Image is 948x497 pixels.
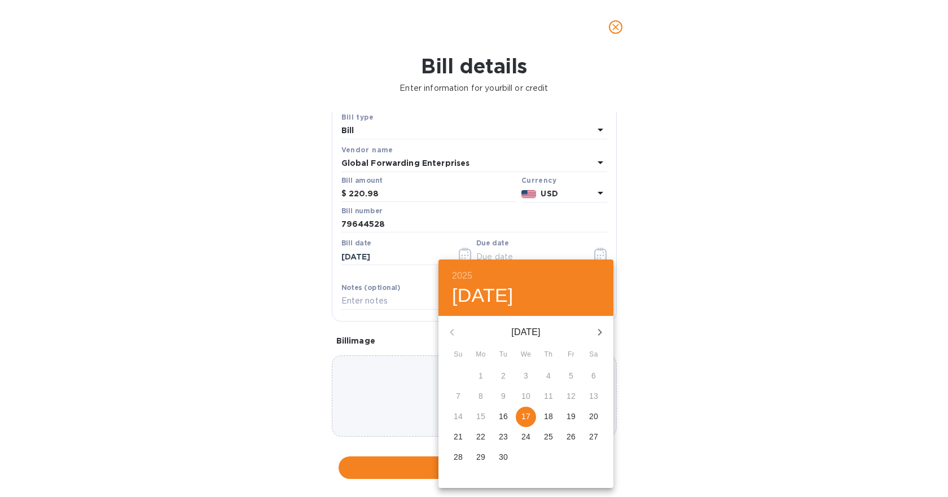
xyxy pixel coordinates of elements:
[471,427,491,447] button: 22
[561,427,581,447] button: 26
[499,451,508,463] p: 30
[583,349,604,360] span: Sa
[521,411,530,422] p: 17
[544,431,553,442] p: 25
[448,447,468,468] button: 28
[499,411,508,422] p: 16
[544,411,553,422] p: 18
[516,427,536,447] button: 24
[452,284,513,307] button: [DATE]
[466,326,586,339] p: [DATE]
[538,427,559,447] button: 25
[516,349,536,360] span: We
[471,447,491,468] button: 29
[561,349,581,360] span: Fr
[448,427,468,447] button: 21
[493,407,513,427] button: 16
[454,451,463,463] p: 28
[493,447,513,468] button: 30
[476,431,485,442] p: 22
[499,431,508,442] p: 23
[567,431,576,442] p: 26
[493,349,513,360] span: Tu
[583,407,604,427] button: 20
[561,407,581,427] button: 19
[471,349,491,360] span: Mo
[521,431,530,442] p: 24
[516,407,536,427] button: 17
[567,411,576,422] p: 19
[493,427,513,447] button: 23
[452,268,472,284] button: 2025
[538,407,559,427] button: 18
[454,431,463,442] p: 21
[476,451,485,463] p: 29
[583,427,604,447] button: 27
[589,431,598,442] p: 27
[448,349,468,360] span: Su
[538,349,559,360] span: Th
[589,411,598,422] p: 20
